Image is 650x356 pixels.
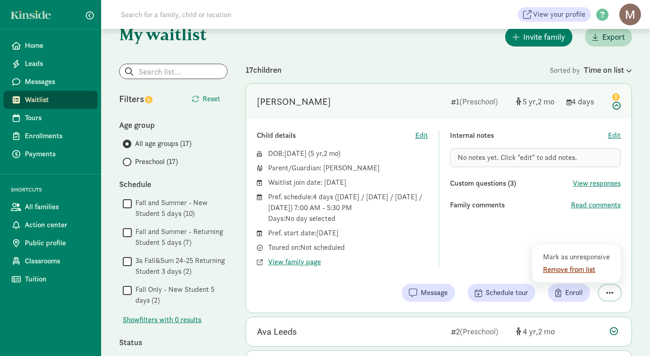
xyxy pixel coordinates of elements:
[533,9,585,20] span: View your profile
[119,92,173,106] div: Filters
[486,287,528,298] span: Schedule tour
[450,178,573,189] div: Custom questions (3)
[460,326,498,337] span: (Preschool)
[516,95,559,108] div: [object Object]
[4,37,97,55] a: Home
[548,284,590,302] button: Enroll
[538,96,554,107] span: 2
[324,149,338,158] span: 2
[566,95,603,108] div: 4 days
[119,25,227,43] h1: My waitlist
[4,73,97,91] a: Messages
[135,156,178,167] span: Preschool (17)
[516,325,559,337] div: [object Object]
[116,5,369,23] input: Search for a family, child or location
[268,228,428,239] div: Pref. start date: [DATE]
[268,242,428,253] div: Toured on: Not scheduled
[268,148,428,159] div: DOB: ( )
[523,96,538,107] span: 5
[415,130,428,141] button: Edit
[538,326,555,337] span: 2
[25,112,90,123] span: Tours
[257,130,415,141] div: Child details
[25,131,90,141] span: Enrollments
[608,130,621,141] button: Edit
[25,94,90,105] span: Waitlist
[543,264,613,275] div: Remove from list
[119,336,227,348] div: Status
[4,252,97,270] a: Classrooms
[132,197,227,219] label: Fall and Summer - New Student 5 days (10)
[257,94,331,109] div: Daphne Troy
[451,95,509,108] div: 1
[458,153,577,162] span: No notes yet. Click "edit" to add notes.
[123,314,201,325] span: Show filters with 0 results
[605,313,650,356] iframe: Chat Widget
[523,31,565,43] span: Invite family
[571,200,621,211] button: Read comments
[450,130,608,141] div: Internal notes
[135,138,191,149] span: All age groups (17)
[4,91,97,109] a: Waitlist
[257,324,297,339] div: Ava Leeds
[4,109,97,127] a: Tours
[4,55,97,73] a: Leads
[4,270,97,288] a: Tuition
[543,252,613,262] div: Mark as unresponsive
[25,76,90,87] span: Messages
[25,149,90,159] span: Payments
[311,149,324,158] span: 5
[450,200,571,211] div: Family comments
[402,284,455,302] button: Message
[119,119,227,131] div: Age group
[25,40,90,51] span: Home
[584,64,632,76] div: Time on list
[451,325,509,337] div: 2
[25,220,90,230] span: Action center
[25,201,90,212] span: All families
[585,27,632,47] button: Export
[25,58,90,69] span: Leads
[120,64,227,79] input: Search list...
[123,314,201,325] button: Showfilters with 0 results
[185,90,227,108] button: Reset
[119,178,227,190] div: Schedule
[203,94,220,104] span: Reset
[518,7,591,22] a: View your profile
[565,287,583,298] span: Enroll
[284,149,306,158] span: [DATE]
[505,27,572,47] button: Invite family
[268,163,428,173] div: Parent/Guardian: [PERSON_NAME]
[268,177,428,188] div: Waitlist join date: [DATE]
[4,127,97,145] a: Enrollments
[421,287,448,298] span: Message
[268,192,428,224] div: Pref. schedule: 4 days ([DATE] / [DATE] / [DATE] / [DATE]) 7:00 AM - 5:30 PM Days: No day selected
[4,145,97,163] a: Payments
[4,216,97,234] a: Action center
[25,256,90,267] span: Classrooms
[550,64,632,76] div: Sorted by
[268,257,321,267] button: View family page
[4,234,97,252] a: Public profile
[132,255,227,277] label: 3a Fall&Sum 24-25 Returning Student 3 days (2)
[523,326,538,337] span: 4
[25,238,90,248] span: Public profile
[460,96,498,107] span: (Preschool)
[4,198,97,216] a: All families
[132,226,227,248] label: Fall and Summer - Returning Student 5 days (7)
[573,178,621,189] button: View responses
[132,284,227,306] label: Fall Only - New Student 5 days (2)
[468,284,535,302] button: Schedule tour
[602,31,625,43] span: Export
[25,274,90,285] span: Tuition
[246,64,550,76] div: 17 children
